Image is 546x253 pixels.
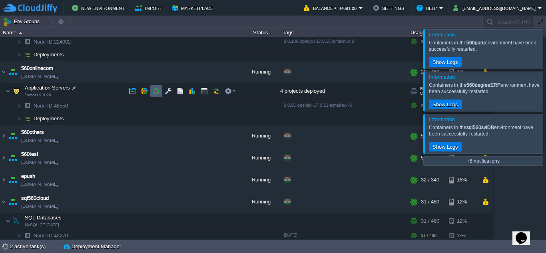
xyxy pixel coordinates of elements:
a: Node ID:42270 [33,232,69,239]
button: Settings [373,3,407,13]
img: AMDAwAAAACH5BAEAAAAALAAAAAABAAEAAAICRAEAOw== [22,48,33,61]
span: Information [429,116,455,122]
img: AMDAwAAAACH5BAEAAAAALAAAAAABAAEAAAICRAEAOw== [22,100,33,112]
button: Env Groups [3,16,42,27]
b: 560degreeERP [466,82,500,88]
a: Deployments [33,51,65,58]
div: 4 projects deployed [280,83,408,99]
img: AMDAwAAAACH5BAEAAAAALAAAAAABAAEAAAICRAEAOw== [11,213,22,229]
a: epush [21,172,35,180]
div: 5 / 16 [421,147,434,169]
span: Information [429,32,455,38]
button: Show Logs [430,58,460,66]
img: AMDAwAAAACH5BAEAAAAALAAAAAABAAEAAAICRAEAOw== [7,147,18,169]
img: AMDAwAAAACH5BAEAAAAALAAAAAABAAEAAAICRAEAOw== [7,169,18,191]
span: 224002 [33,38,72,45]
a: Node ID:48550 [33,102,69,109]
button: Help [416,3,439,13]
div: 31 / 480 [421,229,436,242]
div: Containers in the environment have been successfully restarted. [429,40,541,52]
div: Containers in the environment have been successfully restarted. [429,82,541,95]
div: 12% [449,229,475,242]
div: 20 / 460 [421,100,436,112]
img: AMDAwAAAACH5BAEAAAAALAAAAAABAAEAAAICRAEAOw== [0,191,7,213]
span: Application Servers [24,84,71,91]
div: 12% [449,191,475,213]
a: Application ServersTomcat 9.0.96 [24,85,71,91]
img: AMDAwAAAACH5BAEAAAAALAAAAAABAAEAAAICRAEAOw== [11,83,22,99]
img: AMDAwAAAACH5BAEAAAAALAAAAAABAAEAAAICRAEAOw== [17,48,22,61]
a: [DOMAIN_NAME] [21,72,58,80]
a: SQL DatabasesMySQL CE [DATE] [24,215,63,221]
b: 560guru [466,40,485,46]
span: MySQL CE [DATE] [25,223,59,227]
span: 42270 [33,232,69,239]
div: Usage [409,28,493,37]
a: Deployments [33,115,65,122]
span: Information [429,74,455,80]
img: AMDAwAAAACH5BAEAAAAALAAAAAABAAEAAAICRAEAOw== [22,229,33,242]
img: AMDAwAAAACH5BAEAAAAALAAAAAABAAEAAAICRAEAOw== [0,147,7,169]
button: Deployment Manager [64,243,121,251]
span: 9.0.96-openjdk-17.0.12-almalinux-9 [284,103,352,108]
a: 560others [21,128,44,136]
img: AMDAwAAAACH5BAEAAAAALAAAAAABAAEAAAICRAEAOw== [17,100,22,112]
button: Marketplace [172,3,215,13]
div: Running [240,147,280,169]
div: Running [240,125,280,147]
div: Running [240,169,280,191]
a: [DOMAIN_NAME] [21,180,58,188]
img: AMDAwAAAACH5BAEAAAAALAAAAAABAAEAAAICRAEAOw== [7,61,18,83]
img: AMDAwAAAACH5BAEAAAAALAAAAAABAAEAAAICRAEAOw== [6,83,10,99]
img: AMDAwAAAACH5BAEAAAAALAAAAAABAAEAAAICRAEAOw== [19,32,22,34]
span: [DATE] [284,233,297,237]
img: AMDAwAAAACH5BAEAAAAALAAAAAABAAEAAAICRAEAOw== [0,125,7,147]
span: Node ID: [34,103,54,109]
div: Status [241,28,280,37]
button: Balance ₹-34691.00 [304,3,359,13]
div: 2 active task(s) [10,240,60,253]
img: AMDAwAAAACH5BAEAAAAALAAAAAABAAEAAAICRAEAOw== [17,229,22,242]
img: AMDAwAAAACH5BAEAAAAALAAAAAABAAEAAAICRAEAOw== [22,112,33,125]
a: sql560cloud [21,194,49,202]
img: AMDAwAAAACH5BAEAAAAALAAAAAABAAEAAAICRAEAOw== [7,125,18,147]
button: Show Logs [430,143,460,150]
img: AMDAwAAAACH5BAEAAAAALAAAAAABAAEAAAICRAEAOw== [17,112,22,125]
a: Node ID:224002 [33,38,72,45]
div: 31 / 480 [421,213,439,229]
div: 12% [449,213,475,229]
span: 48550 [33,102,69,109]
img: AMDAwAAAACH5BAEAAAAALAAAAAABAAEAAAICRAEAOw== [17,36,22,48]
img: AMDAwAAAACH5BAEAAAAALAAAAAABAAEAAAICRAEAOw== [0,61,7,83]
div: Tags [281,28,408,37]
span: [DOMAIN_NAME] [21,202,58,210]
div: Running [240,191,280,213]
img: AMDAwAAAACH5BAEAAAAALAAAAAABAAEAAAICRAEAOw== [7,191,18,213]
button: Show Logs [430,101,460,108]
a: 560test [21,150,38,158]
div: Name [1,28,240,37]
b: sql560svtDB [466,125,494,130]
div: 31 / 480 [421,191,439,213]
div: 18% [449,169,475,191]
img: AMDAwAAAACH5BAEAAAAALAAAAAABAAEAAAICRAEAOw== [6,213,10,229]
div: 3 / 16 [421,36,432,48]
button: [EMAIL_ADDRESS][DOMAIN_NAME] [453,3,538,13]
span: CPU [420,91,428,96]
span: 9.0.106-openjdk-17.0.15-almalinux-9 [284,39,354,44]
div: 20 / 460 [421,61,439,83]
span: SQL Databases [24,214,63,221]
button: New Environment [72,3,127,13]
div: 32 / 340 [421,169,439,191]
div: 5 / 160 [421,125,436,147]
span: Tomcat 9.0.96 [25,93,51,98]
div: Containers in the environment have been successfully restarted. [429,124,541,137]
button: Import [135,3,165,13]
img: AMDAwAAAACH5BAEAAAAALAAAAAABAAEAAAICRAEAOw== [22,36,33,48]
a: 560onlinecom [21,64,53,72]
